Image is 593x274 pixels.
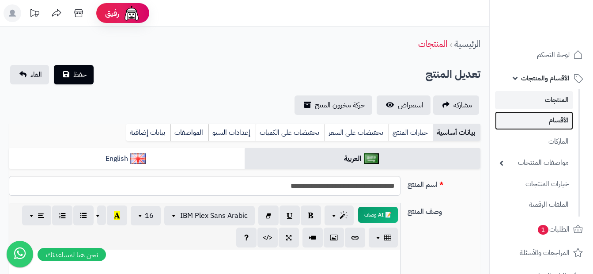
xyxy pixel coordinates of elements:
[73,69,87,80] span: حفظ
[538,225,548,235] span: 1
[131,206,161,225] button: 16
[495,242,588,263] a: المراجعات والأسئلة
[130,153,146,164] img: English
[389,124,433,141] a: خيارات المنتج
[126,124,170,141] a: بيانات إضافية
[537,49,570,61] span: لوحة التحكم
[30,69,42,80] span: الغاء
[295,95,372,115] a: حركة مخزون المنتج
[520,247,570,259] span: المراجعات والأسئلة
[54,65,94,84] button: حفظ
[404,203,484,217] label: وصف المنتج
[245,148,480,170] a: العربية
[23,4,45,24] a: تحديثات المنصة
[495,44,588,65] a: لوحة التحكم
[453,100,472,110] span: مشاركه
[398,100,423,110] span: استعراض
[426,65,480,84] h2: تعديل المنتج
[495,219,588,240] a: الطلبات1
[145,210,154,221] span: 16
[495,195,573,214] a: الملفات الرقمية
[454,37,480,50] a: الرئيسية
[495,91,573,109] a: المنتجات
[208,124,256,141] a: إعدادات السيو
[315,100,365,110] span: حركة مخزون المنتج
[495,111,573,129] a: الأقسام
[495,175,573,194] a: خيارات المنتجات
[495,153,573,172] a: مواصفات المنتجات
[170,124,208,141] a: المواصفات
[537,223,570,236] span: الطلبات
[377,95,431,115] a: استعراض
[123,4,140,22] img: ai-face.png
[418,37,447,50] a: المنتجات
[495,132,573,151] a: الماركات
[358,207,398,223] button: 📝 AI وصف
[433,124,480,141] a: بيانات أساسية
[10,65,49,84] a: الغاء
[404,176,484,190] label: اسم المنتج
[180,210,248,221] span: IBM Plex Sans Arabic
[325,124,389,141] a: تخفيضات على السعر
[105,8,119,19] span: رفيق
[364,153,379,164] img: العربية
[9,148,245,170] a: English
[521,72,570,84] span: الأقسام والمنتجات
[256,124,325,141] a: تخفيضات على الكميات
[433,95,479,115] a: مشاركه
[164,206,255,225] button: IBM Plex Sans Arabic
